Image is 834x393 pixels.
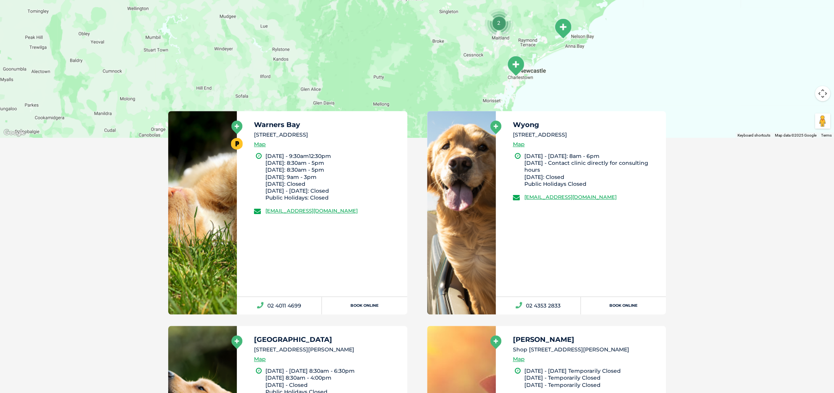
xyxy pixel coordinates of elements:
[254,355,266,364] a: Map
[254,140,266,149] a: Map
[506,55,525,76] div: Warners Bay
[322,297,407,314] a: Book Online
[513,346,659,354] li: Shop [STREET_ADDRESS][PERSON_NAME]
[2,128,27,138] img: Google
[513,121,659,128] h5: Wyong
[265,153,400,201] li: [DATE] - 9:30am12:30pm [DATE]: 8:30am - 5pm [DATE]: 8:30am - 5pm [DATE]: 9am - 3pm [DATE]: Closed...
[254,336,400,343] h5: [GEOGRAPHIC_DATA]
[265,208,358,214] a: [EMAIL_ADDRESS][DOMAIN_NAME]
[581,297,666,314] a: Book Online
[815,113,830,129] button: Drag Pegman onto the map to open Street View
[815,86,830,101] button: Map camera controls
[524,367,659,388] li: [DATE] - [DATE] Temporarily Closed [DATE] - Temporarily Closed [DATE] - Temporarily Closed
[738,133,770,138] button: Keyboard shortcuts
[513,355,525,364] a: Map
[254,131,400,139] li: [STREET_ADDRESS]
[821,133,832,137] a: Terms (opens in new tab)
[254,121,400,128] h5: Warners Bay
[2,128,27,138] a: Open this area in Google Maps (opens a new window)
[484,8,513,37] div: 2
[237,297,322,314] a: 02 4011 4699
[524,153,659,187] li: [DATE] - [DATE]: 8am - 6pm [DATE] - Contact clinic directly for consulting hours [DATE]: Closed P...
[553,18,572,39] div: Tanilba Bay
[513,336,659,343] h5: [PERSON_NAME]
[254,346,400,354] li: [STREET_ADDRESS][PERSON_NAME]
[524,194,617,200] a: [EMAIL_ADDRESS][DOMAIN_NAME]
[775,133,816,137] span: Map data ©2025 Google
[513,140,525,149] a: Map
[513,131,659,139] li: [STREET_ADDRESS]
[496,297,581,314] a: 02 4353 2833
